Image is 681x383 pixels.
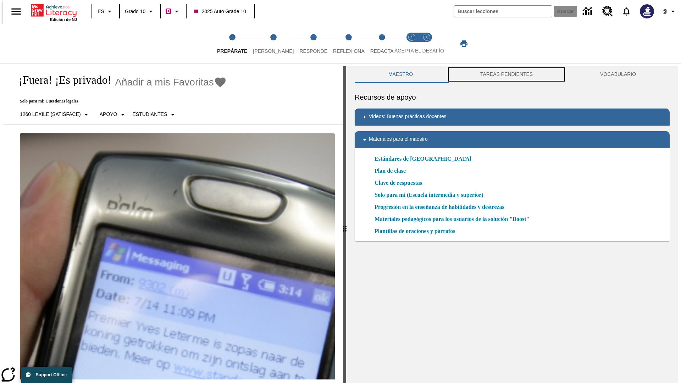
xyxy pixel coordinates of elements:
h1: ¡Fuera! ¡Es privado! [11,73,111,87]
a: Materiales pedagógicos para los usuarios de la solución "Boost", Se abrirá en una nueva ventana o... [375,215,529,223]
a: Clave de respuestas, Se abrirá en una nueva ventana o pestaña [375,179,422,187]
a: Centro de información [578,2,598,21]
p: Estudiantes [133,111,167,118]
button: Responde step 3 of 5 [294,24,333,63]
a: Plan de clase, Se abrirá en una nueva ventana o pestaña [375,167,406,175]
button: Lenguaje: ES, Selecciona un idioma [94,5,117,18]
button: Añadir a mis Favoritas - ¡Fuera! ¡Es privado! [115,76,227,88]
p: 1260 Lexile (Satisface) [20,111,81,118]
span: Reflexiona [333,48,365,54]
button: Abrir el menú lateral [6,1,27,22]
span: Prepárate [217,48,247,54]
button: VOCABULARIO [566,66,670,83]
button: Perfil/Configuración [658,5,681,18]
button: Reflexiona step 4 of 5 [327,24,370,63]
a: Notificaciones [617,2,636,21]
a: Centro de recursos, Se abrirá en una pestaña nueva. [598,2,617,21]
div: Videos: Buenas prácticas docentes [355,109,670,126]
span: @ [662,8,667,15]
button: Redacta step 5 of 5 [365,24,399,63]
button: Boost El color de la clase es rojo violeta. Cambiar el color de la clase. [163,5,184,18]
button: Lee step 2 of 5 [247,24,299,63]
div: Pulsa la tecla de intro o la barra espaciadora y luego presiona las flechas de derecha e izquierd... [343,66,346,383]
button: Imprimir [453,37,475,50]
button: Seleccionar estudiante [130,108,180,121]
div: reading [3,66,343,379]
button: Escoja un nuevo avatar [636,2,658,21]
button: Acepta el desafío lee step 1 of 2 [402,24,422,63]
span: ES [98,8,104,15]
h6: Recursos de apoyo [355,91,670,103]
button: Grado: Grado 10, Elige un grado [122,5,158,18]
a: Plantillas de oraciones y párrafos, Se abrirá en una nueva ventana o pestaña [375,227,455,235]
span: Grado 10 [125,8,145,15]
span: Support Offline [36,372,67,377]
p: Solo para mí: Cuestiones legales [11,99,227,104]
p: Materiales para el maestro [369,135,428,144]
span: B [167,7,170,16]
span: Edición de NJ [50,17,77,22]
text: 1 [411,35,413,39]
span: Redacta [370,48,394,54]
span: [PERSON_NAME] [253,48,294,54]
div: Portada [31,2,77,22]
a: Estándares de [GEOGRAPHIC_DATA] [375,155,476,163]
img: Avatar [640,4,654,18]
button: Tipo de apoyo, Apoyo [97,108,130,121]
input: Buscar campo [454,6,552,17]
div: Materiales para el maestro [355,131,670,148]
button: Maestro [355,66,447,83]
div: activity [346,66,678,383]
span: ACEPTA EL DESAFÍO [394,48,444,54]
span: Responde [299,48,327,54]
button: Prepárate step 1 of 5 [211,24,253,63]
text: 2 [426,35,427,39]
button: TAREAS PENDIENTES [447,66,566,83]
span: Añadir a mis Favoritas [115,77,214,88]
div: Instructional Panel Tabs [355,66,670,83]
a: Solo para mí (Escuela intermedia y superior), Se abrirá en una nueva ventana o pestaña [375,191,483,199]
p: Apoyo [100,111,117,118]
p: Videos: Buenas prácticas docentes [369,113,446,121]
a: Progresión en la enseñanza de habilidades y destrezas, Se abrirá en una nueva ventana o pestaña [375,203,504,211]
button: Acepta el desafío contesta step 2 of 2 [416,24,437,63]
span: 2025 Auto Grade 10 [194,8,246,15]
button: Seleccione Lexile, 1260 Lexile (Satisface) [17,108,93,121]
button: Support Offline [21,367,72,383]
